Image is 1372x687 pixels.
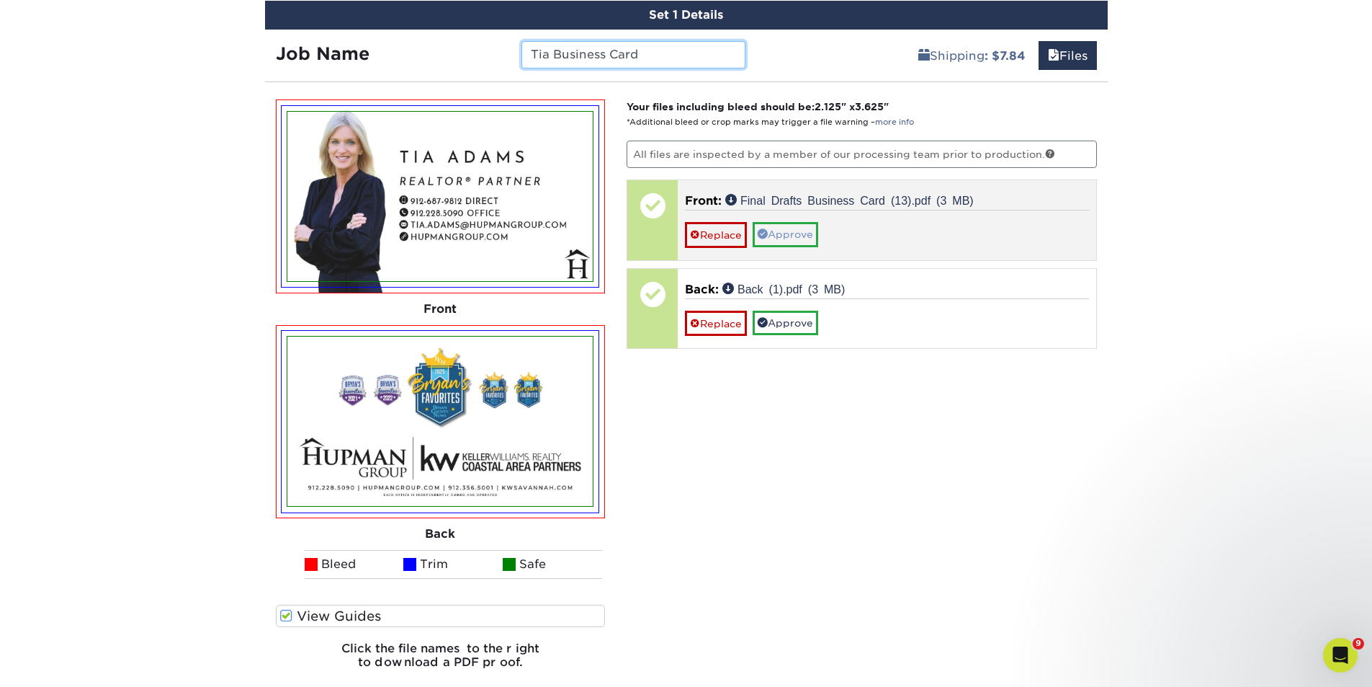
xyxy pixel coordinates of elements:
h6: Click the file names to the right to download a PDF proof. [276,642,606,681]
a: Shipping: $7.84 [909,41,1035,70]
a: Replace [685,222,747,247]
div: Front [276,293,606,325]
div: Back [276,518,606,550]
a: Final Drafts Business Card (13).pdf (3 MB) [725,194,974,205]
li: Bleed [305,550,404,579]
label: View Guides [276,605,606,627]
a: Files [1039,41,1097,70]
p: All files are inspected by a member of our processing team prior to production. [627,141,1097,168]
iframe: Intercom live chat [1323,638,1358,673]
span: 9 [1353,638,1364,650]
small: *Additional bleed or crop marks may trigger a file warning – [627,118,914,127]
a: Replace [685,311,747,336]
a: Approve [753,222,818,247]
a: Back (1).pdf (3 MB) [722,283,845,294]
span: Back: [685,283,719,296]
li: Trim [403,550,503,579]
input: Enter a job name [521,41,745,68]
a: Approve [753,311,818,335]
strong: Job Name [276,43,369,64]
span: 2.125 [815,101,841,112]
a: more info [875,118,914,127]
b: : $7.84 [985,49,1026,63]
strong: Your files including bleed should be: " x " [627,101,889,112]
span: shipping [918,49,930,63]
span: files [1048,49,1059,63]
li: Safe [503,550,602,579]
div: Set 1 Details [265,1,1108,30]
span: Front: [685,194,722,208]
span: 3.625 [855,101,884,112]
iframe: Google Customer Reviews [4,643,122,682]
